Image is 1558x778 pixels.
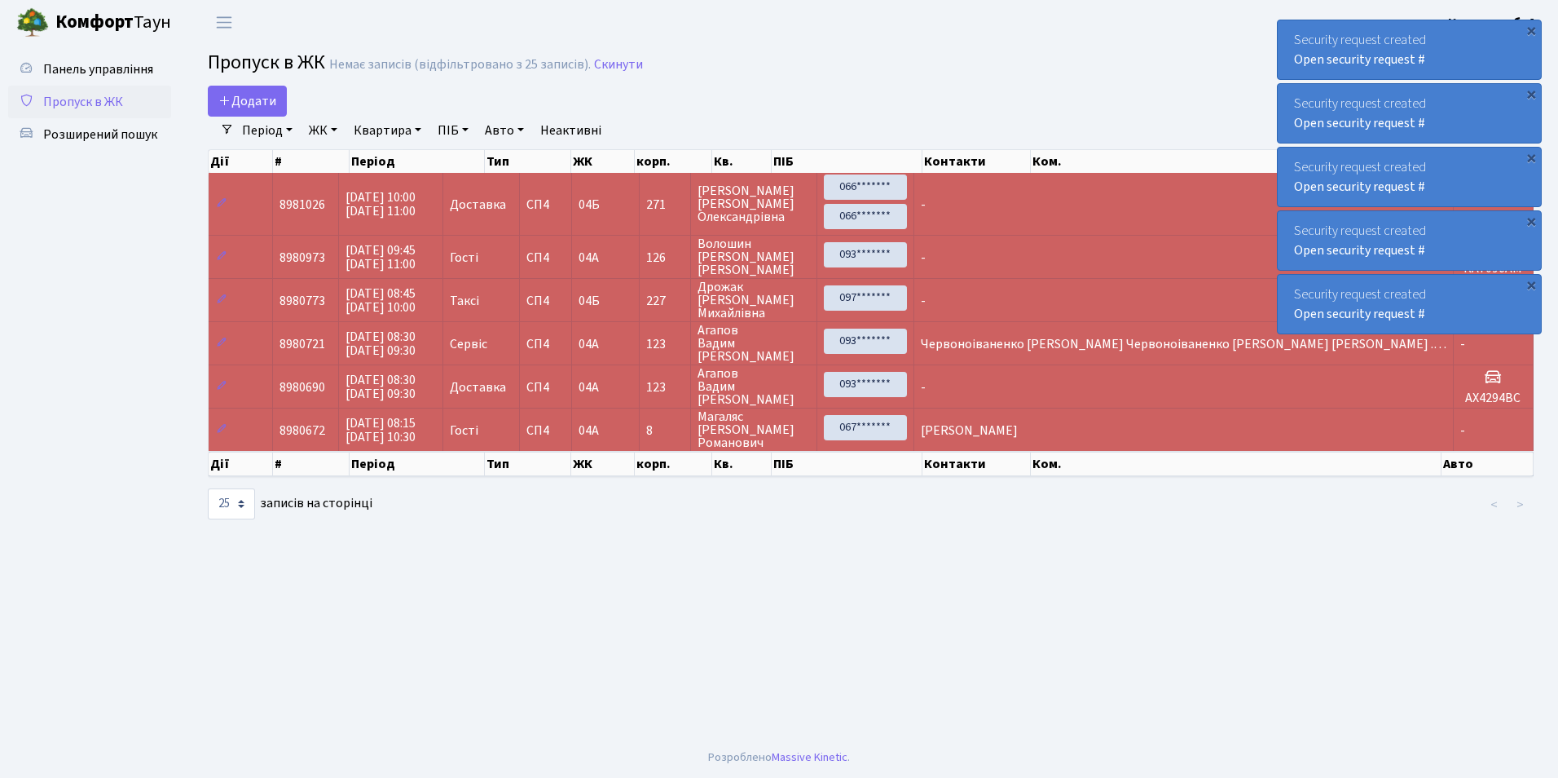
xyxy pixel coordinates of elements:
b: Комфорт [55,9,134,35]
span: СП4 [526,198,566,211]
th: ПІБ [772,150,922,173]
a: Скинути [594,57,643,73]
span: 8980690 [279,378,325,396]
span: [DATE] 10:00 [DATE] 11:00 [345,188,416,220]
span: 04А [579,335,599,353]
th: # [273,150,350,173]
button: Переключити навігацію [204,9,244,36]
th: Контакти [922,150,1031,173]
span: Доставка [450,381,506,394]
div: Немає записів (відфільтровано з 25 записів). [329,57,591,73]
span: СП4 [526,381,566,394]
span: Магаляс [PERSON_NAME] Романович [698,410,810,449]
a: ЖК [302,117,344,144]
a: Open security request # [1294,241,1425,259]
img: logo.png [16,7,49,39]
label: записів на сторінці [208,488,372,519]
div: Security request created [1278,148,1541,206]
span: Червоноіваненко [PERSON_NAME] Червоноіваненко [PERSON_NAME] [PERSON_NAME] .… [921,335,1446,353]
a: Massive Kinetic [772,749,847,766]
span: Пропуск в ЖК [208,48,325,77]
th: ПІБ [772,452,922,476]
span: - [921,249,926,267]
th: Тип [485,452,572,476]
a: Консьєрж б. 4. [1448,13,1538,33]
span: 04А [579,378,599,396]
a: Панель управління [8,53,171,86]
span: 8980721 [279,335,325,353]
th: корп. [635,150,713,173]
span: - [921,378,926,396]
span: 8980672 [279,422,325,440]
span: Доставка [450,198,506,211]
a: Розширений пошук [8,118,171,151]
span: 04Б [579,292,600,310]
th: Тип [485,150,572,173]
span: 8 [646,424,684,437]
span: [PERSON_NAME] [PERSON_NAME] Олександрівна [698,184,810,223]
span: Пропуск в ЖК [43,93,123,111]
div: × [1523,276,1539,293]
h5: АХ4294ВС [1460,391,1526,406]
th: Дії [209,150,273,173]
span: 123 [646,381,684,394]
div: × [1523,86,1539,102]
span: 8981026 [279,196,325,214]
span: 04Б [579,196,600,214]
span: Агапов Вадим [PERSON_NAME] [698,367,810,406]
span: Таксі [450,294,479,307]
a: Open security request # [1294,178,1425,196]
a: Квартира [347,117,428,144]
span: СП4 [526,338,566,351]
span: - [1460,335,1465,353]
a: Додати [208,86,287,117]
span: 04А [579,422,599,440]
span: Дрожак [PERSON_NAME] Михайлівна [698,281,810,320]
th: Кв. [712,452,772,476]
span: Волошин [PERSON_NAME] [PERSON_NAME] [698,237,810,276]
th: Ком. [1031,150,1441,173]
a: Open security request # [1294,114,1425,132]
div: Security request created [1278,275,1541,334]
th: Ком. [1031,452,1441,476]
a: Неактивні [534,117,608,144]
b: Консьєрж б. 4. [1448,14,1538,32]
span: [DATE] 09:45 [DATE] 11:00 [345,241,416,273]
span: [PERSON_NAME] [921,422,1018,440]
a: Пропуск в ЖК [8,86,171,118]
span: 227 [646,294,684,307]
span: Панель управління [43,60,153,78]
span: 04А [579,249,599,267]
span: 126 [646,251,684,264]
th: Дії [209,452,273,476]
th: Кв. [712,150,772,173]
span: 8980773 [279,292,325,310]
span: Таун [55,9,171,37]
span: Сервіс [450,338,487,351]
div: Security request created [1278,20,1541,79]
select: записів на сторінці [208,488,255,519]
th: ЖК [571,150,634,173]
span: Гості [450,251,478,264]
span: - [921,292,926,310]
div: × [1523,149,1539,166]
span: [DATE] 08:30 [DATE] 09:30 [345,371,416,403]
a: Період [235,117,299,144]
div: × [1523,213,1539,229]
th: Контакти [922,452,1031,476]
span: Розширений пошук [43,126,157,144]
th: Період [350,452,485,476]
span: Агапов Вадим [PERSON_NAME] [698,324,810,363]
th: корп. [635,452,713,476]
span: 8980973 [279,249,325,267]
span: 271 [646,198,684,211]
a: ПІБ [431,117,475,144]
span: СП4 [526,294,566,307]
span: - [1460,422,1465,440]
div: Розроблено . [708,749,850,767]
div: × [1523,22,1539,38]
div: Security request created [1278,211,1541,270]
span: Додати [218,92,276,110]
span: [DATE] 08:30 [DATE] 09:30 [345,328,416,360]
span: Гості [450,424,478,437]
